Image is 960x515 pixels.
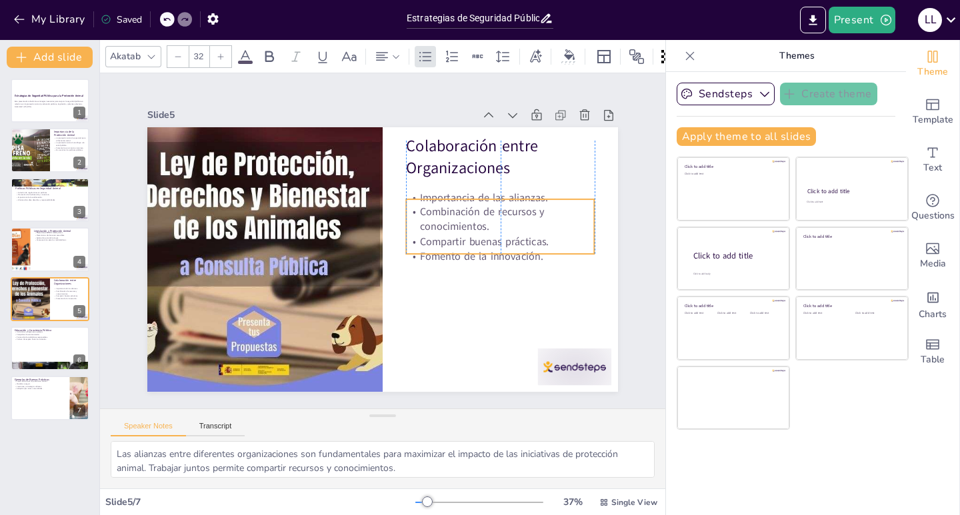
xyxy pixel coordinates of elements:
[11,277,89,321] div: 5
[54,149,85,151] p: Es crucial en las políticas públicas.
[404,251,593,285] p: Fomento de la innovación.
[677,127,816,146] button: Apply theme to all slides
[906,184,959,232] div: Get real-time input from your audience
[15,328,85,332] p: Educación y Conciencia Pública
[15,378,66,382] p: Ejemplos de Buenas Prácticas
[111,441,655,478] textarea: Las alianzas entre diferentes organizaciones son fundamentales para maximizar el impacto de las i...
[73,354,85,366] div: 6
[701,40,893,72] p: Themes
[906,328,959,376] div: Add a table
[15,194,86,197] p: Promoción de la educación y conciencia.
[15,191,86,194] p: Inclusión de regulaciones en políticas.
[54,287,85,290] p: Importancia de las alianzas.
[54,294,85,297] p: Compartir buenas prácticas.
[15,105,85,108] p: Generated with [URL]
[54,297,85,300] p: Fomento de la innovación.
[803,303,899,308] div: Click to add title
[73,157,85,169] div: 2
[34,229,85,233] p: Legislación y Protección Animal
[15,199,86,201] p: Información sobre derechos y responsabilidades.
[407,9,539,28] input: Insert title
[921,352,945,367] span: Table
[11,326,89,370] div: 6
[7,47,93,68] button: Add slide
[73,305,85,317] div: 5
[15,196,86,199] p: Importancia de la colaboración.
[15,338,85,341] p: Cultura de respeto hacia los animales.
[685,173,780,176] div: Click to add text
[11,79,89,123] div: 1
[410,193,599,227] p: Importancia de las alianzas.
[557,496,589,508] div: 37 %
[54,137,85,141] p: La protección animal es esencial para el bienestar social.
[15,186,86,190] p: Políticas Públicas en Seguridad Animal
[803,312,845,315] div: Click to add text
[919,307,947,322] span: Charts
[15,95,83,98] strong: Estrategias de Seguridad Pública para la Protección Animal
[855,312,897,315] div: Click to add text
[161,85,487,132] div: Slide 5
[413,139,605,202] p: Colaboración entre Organizaciones
[34,235,85,237] p: Mecanismos de denuncia accesibles.
[913,113,953,127] span: Template
[906,232,959,280] div: Add images, graphics, shapes or video
[11,178,89,222] div: 3
[73,404,85,416] div: 7
[525,46,545,67] div: Text effects
[918,7,942,33] button: L L
[15,336,85,338] p: Formación de ciudadanos responsables.
[15,383,66,386] p: Modelos a seguir.
[407,207,597,256] p: Combinación de recursos y conocimientos.
[685,312,715,315] div: Click to add text
[11,128,89,172] div: 2
[15,388,66,390] p: Adopción por otras comunidades.
[800,7,826,33] button: Export to PowerPoint
[111,422,186,436] button: Speaker Notes
[717,312,747,315] div: Click to add text
[906,136,959,184] div: Add text boxes
[920,257,946,271] span: Media
[693,272,777,276] div: Click to add body
[803,233,899,239] div: Click to add title
[15,333,85,336] p: Campañas de concienciación.
[34,232,85,235] p: Necesidad [PERSON_NAME] claras.
[780,83,877,105] button: Create theme
[593,46,615,67] div: Layout
[906,88,959,136] div: Add ready made slides
[15,331,85,334] p: Inclusión en programas escolares.
[54,147,85,149] p: Fomenta la convivencia armoniosa.
[73,107,85,119] div: 1
[750,312,780,315] div: Click to add text
[917,65,948,79] span: Theme
[559,49,579,63] div: Background color
[54,129,85,137] p: Importancia de la Protección Animal
[807,187,896,195] div: Click to add title
[54,290,85,294] p: Combinación de recursos y conocimientos.
[15,101,85,105] p: Este presentación aborda las estrategias necesarias para mejorar la seguridad pública en relación...
[829,7,895,33] button: Present
[54,278,85,286] p: Colaboración entre Organizaciones
[611,497,657,508] span: Single View
[34,237,85,239] p: Aplicación justa de las leyes.
[906,40,959,88] div: Change the overall theme
[107,47,143,65] div: Akatab
[685,164,780,169] div: Click to add title
[911,209,955,223] span: Questions
[186,422,245,436] button: Transcript
[405,237,594,270] p: Compartir buenas prácticas.
[906,280,959,328] div: Add charts and graphs
[807,201,895,204] div: Click to add text
[15,386,66,388] p: Lecciones y estrategias valiosas.
[685,303,780,308] div: Click to add title
[15,380,66,383] p: Casos de éxito en la protección animal.
[34,239,85,242] p: Consecuencias para los maltratadores.
[10,9,91,30] button: My Library
[629,49,645,65] span: Position
[677,83,775,105] button: Sendsteps
[54,141,85,146] p: La protección animal contribuye a la salud pública.
[11,227,89,271] div: 4
[11,376,89,420] div: 7
[73,256,85,268] div: 4
[923,161,942,175] span: Text
[105,496,415,508] div: Slide 5 / 7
